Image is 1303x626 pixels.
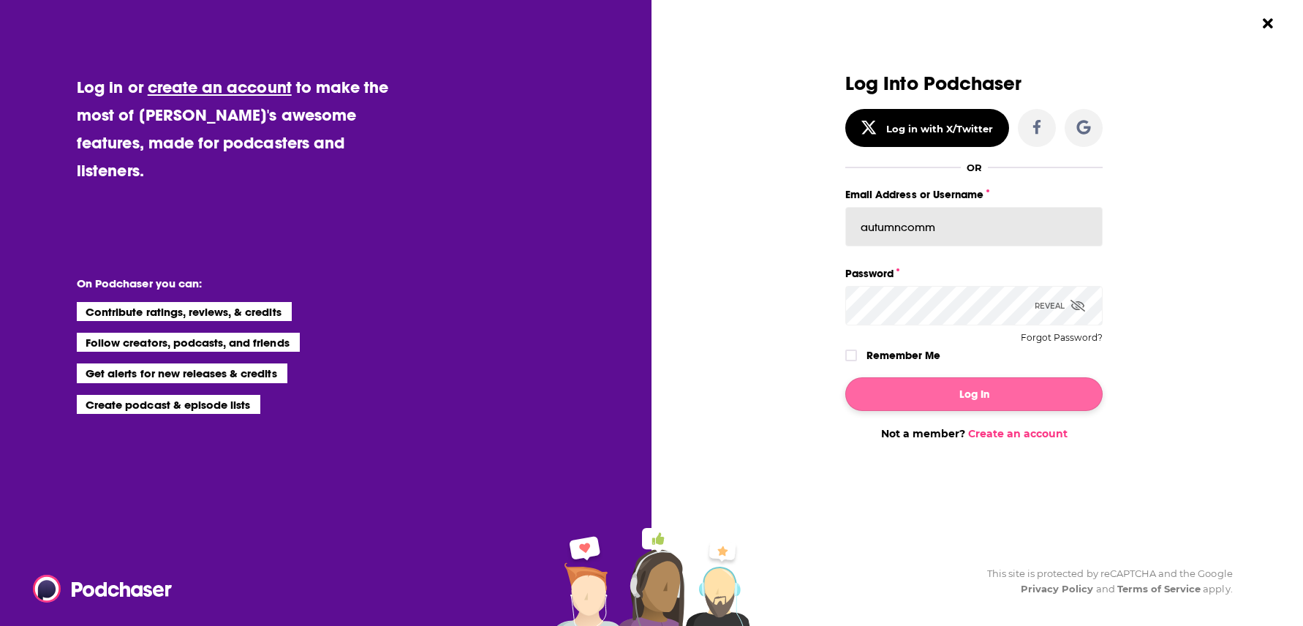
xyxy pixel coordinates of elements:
label: Email Address or Username [845,185,1103,204]
a: Create an account [968,427,1068,440]
label: Remember Me [866,346,940,365]
li: Get alerts for new releases & credits [77,363,287,382]
a: create an account [148,77,292,97]
button: Forgot Password? [1021,333,1103,343]
button: Log in with X/Twitter [845,109,1009,147]
label: Password [845,264,1103,283]
div: Log in with X/Twitter [886,123,994,135]
a: Terms of Service [1117,583,1201,595]
button: Close Button [1254,10,1282,37]
h3: Log Into Podchaser [845,73,1103,94]
img: Podchaser - Follow, Share and Rate Podcasts [33,575,173,603]
li: On Podchaser you can: [77,276,369,290]
div: Reveal [1035,286,1085,325]
input: Email Address or Username [845,207,1103,246]
div: Not a member? [845,427,1103,440]
li: Contribute ratings, reviews, & credits [77,302,292,321]
div: This site is protected by reCAPTCHA and the Google and apply. [975,566,1233,597]
a: Podchaser - Follow, Share and Rate Podcasts [33,575,162,603]
li: Follow creators, podcasts, and friends [77,333,300,352]
li: Create podcast & episode lists [77,395,260,414]
div: OR [967,162,982,173]
button: Log In [845,377,1103,411]
a: Privacy Policy [1021,583,1094,595]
